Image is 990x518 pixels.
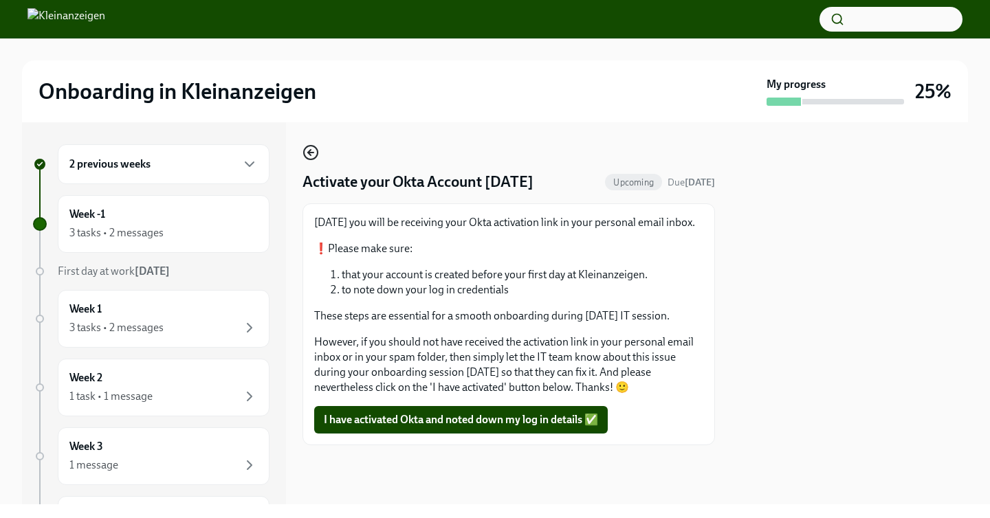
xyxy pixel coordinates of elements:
[324,413,598,427] span: I have activated Okta and noted down my log in details ✅
[314,241,703,256] p: ❗️Please make sure:
[33,264,269,279] a: First day at work[DATE]
[69,157,151,172] h6: 2 previous weeks
[69,370,102,385] h6: Week 2
[314,308,703,324] p: These steps are essential for a smooth onboarding during [DATE] IT session.
[58,144,269,184] div: 2 previous weeks
[668,176,715,189] span: September 1st, 2025 09:00
[69,207,105,222] h6: Week -1
[58,264,170,278] span: First day at work
[69,458,118,473] div: 1 message
[342,267,703,282] li: that your account is created before your first day at Kleinanzeigen.
[69,320,164,335] div: 3 tasks • 2 messages
[915,79,951,104] h3: 25%
[685,177,715,188] strong: [DATE]
[27,8,105,30] img: Kleinanzeigen
[38,78,316,105] h2: Onboarding in Kleinanzeigen
[605,177,662,188] span: Upcoming
[33,195,269,253] a: Week -13 tasks • 2 messages
[314,215,703,230] p: [DATE] you will be receiving your Okta activation link in your personal email inbox.
[767,77,826,92] strong: My progress
[69,439,103,454] h6: Week 3
[314,406,608,433] button: I have activated Okta and noted down my log in details ✅
[33,427,269,485] a: Week 31 message
[342,282,703,297] li: to note down your log in credentials
[314,335,703,395] p: However, if you should not have received the activation link in your personal email inbox or in y...
[135,264,170,278] strong: [DATE]
[69,389,153,404] div: 1 task • 1 message
[69,225,164,240] div: 3 tasks • 2 messages
[33,359,269,416] a: Week 21 task • 1 message
[69,302,102,317] h6: Week 1
[302,172,533,192] h4: Activate your Okta Account [DATE]
[668,177,715,188] span: Due
[33,290,269,348] a: Week 13 tasks • 2 messages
